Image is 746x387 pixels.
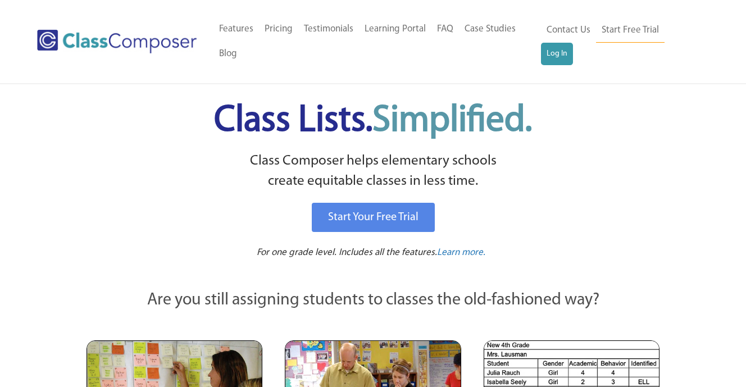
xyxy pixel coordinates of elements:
[298,17,359,42] a: Testimonials
[328,212,419,223] span: Start Your Free Trial
[596,18,665,43] a: Start Free Trial
[213,42,243,66] a: Blog
[541,18,596,43] a: Contact Us
[312,203,435,232] a: Start Your Free Trial
[459,17,521,42] a: Case Studies
[37,30,197,53] img: Class Composer
[541,43,573,65] a: Log In
[259,17,298,42] a: Pricing
[359,17,431,42] a: Learning Portal
[372,103,532,139] span: Simplified.
[257,248,437,257] span: For one grade level. Includes all the features.
[85,151,661,192] p: Class Composer helps elementary schools create equitable classes in less time.
[541,18,700,65] nav: Header Menu
[87,288,659,313] p: Are you still assigning students to classes the old-fashioned way?
[214,103,532,139] span: Class Lists.
[431,17,459,42] a: FAQ
[213,17,541,66] nav: Header Menu
[437,248,485,257] span: Learn more.
[213,17,259,42] a: Features
[437,246,485,260] a: Learn more.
